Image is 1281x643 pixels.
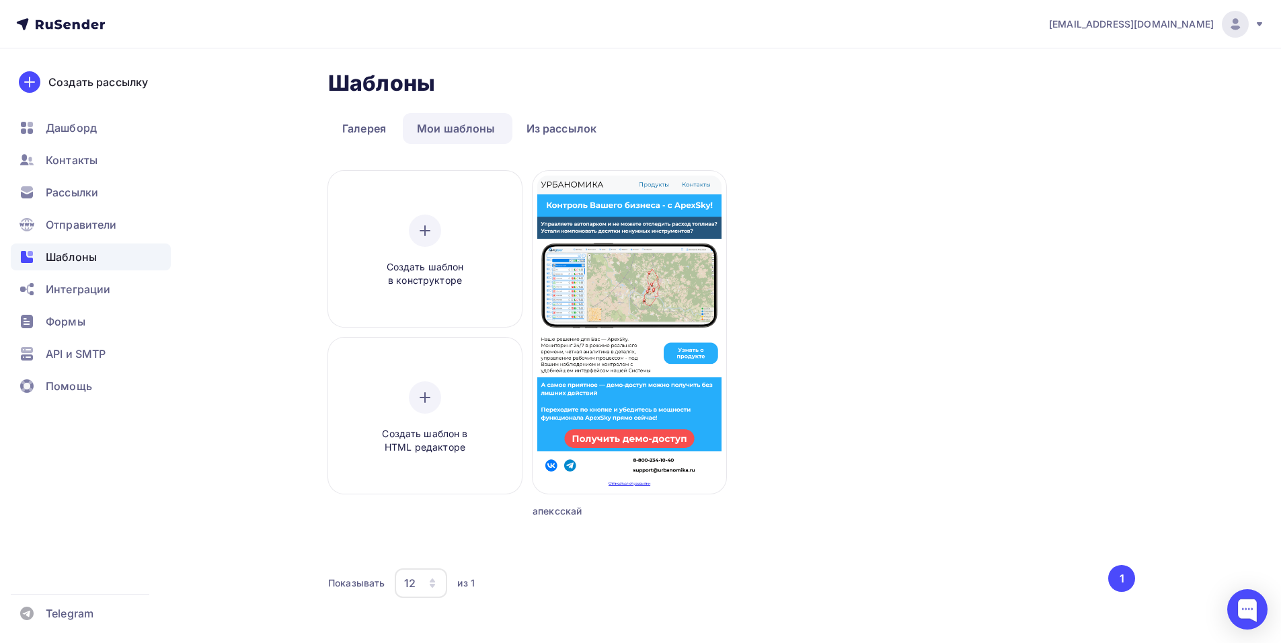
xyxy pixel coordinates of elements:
span: Шаблоны [46,249,97,265]
a: Отправители [11,211,171,238]
span: API и SMTP [46,346,106,362]
a: [EMAIL_ADDRESS][DOMAIN_NAME] [1049,11,1265,38]
div: Создать рассылку [48,74,148,90]
div: Показывать [328,576,385,590]
a: Шаблоны [11,243,171,270]
a: Рассылки [11,179,171,206]
span: Рассылки [46,184,98,200]
div: 12 [404,575,416,591]
ul: Pagination [1106,565,1136,592]
a: Галерея [328,113,400,144]
div: апексскай [533,504,678,518]
span: Контакты [46,152,98,168]
button: 12 [394,568,448,599]
a: Мои шаблоны [403,113,510,144]
span: Создать шаблон в HTML редакторе [361,427,489,455]
div: из 1 [457,576,475,590]
span: Отправители [46,217,117,233]
span: Дашборд [46,120,97,136]
h2: Шаблоны [328,70,435,97]
a: Формы [11,308,171,335]
span: Интеграции [46,281,110,297]
a: Дашборд [11,114,171,141]
span: Помощь [46,378,92,394]
span: Telegram [46,605,93,621]
a: Из рассылок [512,113,611,144]
span: Создать шаблон в конструкторе [361,260,489,288]
span: Формы [46,313,85,330]
button: Go to page 1 [1108,565,1135,592]
span: [EMAIL_ADDRESS][DOMAIN_NAME] [1049,17,1214,31]
a: Контакты [11,147,171,174]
